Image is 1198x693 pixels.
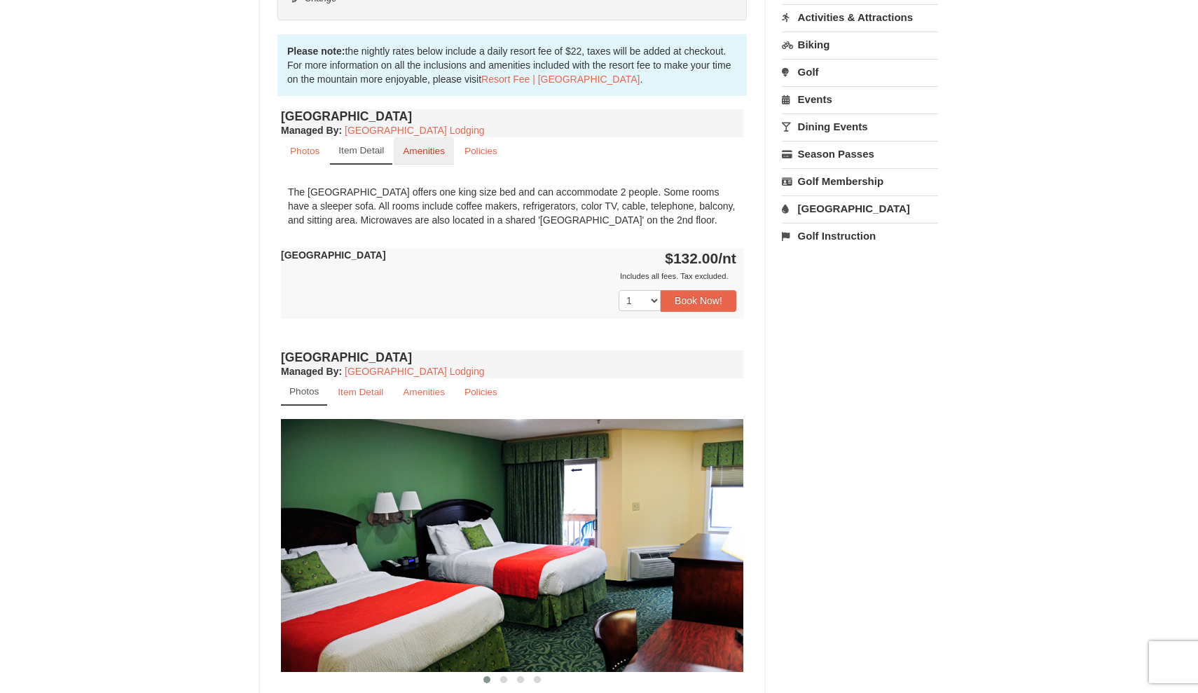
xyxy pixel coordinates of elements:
[330,137,392,165] a: Item Detail
[290,146,319,156] small: Photos
[281,109,743,123] h4: [GEOGRAPHIC_DATA]
[481,74,640,85] a: Resort Fee | [GEOGRAPHIC_DATA]
[455,378,507,406] a: Policies
[345,366,484,377] a: [GEOGRAPHIC_DATA] Lodging
[782,195,938,221] a: [GEOGRAPHIC_DATA]
[782,223,938,249] a: Golf Instruction
[394,378,454,406] a: Amenities
[394,137,454,165] a: Amenities
[281,366,342,377] strong: :
[403,387,445,397] small: Amenities
[455,137,507,165] a: Policies
[782,141,938,167] a: Season Passes
[277,34,747,96] div: the nightly rates below include a daily resort fee of $22, taxes will be added at checkout. For m...
[345,125,484,136] a: [GEOGRAPHIC_DATA] Lodging
[281,366,338,377] span: Managed By
[289,386,319,397] small: Photos
[281,178,743,234] div: The [GEOGRAPHIC_DATA] offers one king size bed and can accommodate 2 people. Some rooms have a sl...
[464,387,497,397] small: Policies
[281,249,386,261] strong: [GEOGRAPHIC_DATA]
[665,250,736,266] strong: $132.00
[782,32,938,57] a: Biking
[782,168,938,194] a: Golf Membership
[718,250,736,266] span: /nt
[464,146,497,156] small: Policies
[782,114,938,139] a: Dining Events
[782,86,938,112] a: Events
[281,350,743,364] h4: [GEOGRAPHIC_DATA]
[661,290,736,311] button: Book Now!
[403,146,445,156] small: Amenities
[281,137,329,165] a: Photos
[338,145,384,156] small: Item Detail
[287,46,345,57] strong: Please note:
[281,269,736,283] div: Includes all fees. Tax excluded.
[281,125,342,136] strong: :
[782,4,938,30] a: Activities & Attractions
[281,419,743,672] img: 18876286-41-233aa5f3.jpg
[782,59,938,85] a: Golf
[329,378,392,406] a: Item Detail
[281,378,327,406] a: Photos
[338,387,383,397] small: Item Detail
[281,125,338,136] span: Managed By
